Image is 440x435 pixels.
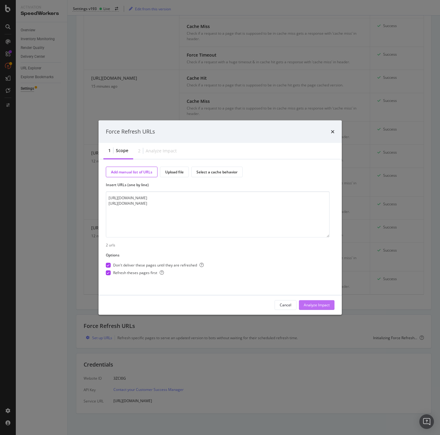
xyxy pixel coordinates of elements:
div: Options [106,252,120,258]
div: times [331,128,334,136]
div: Upload file [165,169,184,174]
label: Insert URLs (one by line) [106,182,330,187]
div: Cancel [280,302,291,308]
textarea: [URL][DOMAIN_NAME] [URL][DOMAIN_NAME] [106,191,330,238]
span: Don't deliver these pages until they are refreshed [113,263,204,268]
div: Scope [116,147,128,153]
div: Analyze Impact [146,148,177,154]
div: Analyze Impact [304,302,330,308]
span: Refresh theses pages first [113,270,164,275]
div: Add manual list of URLs [111,169,152,174]
button: Analyze Impact [299,300,334,310]
button: Cancel [275,300,296,310]
div: 2 [138,148,140,154]
div: 2 urls [106,242,334,248]
div: Force Refresh URLs [106,128,155,136]
div: 1 [108,147,111,153]
div: Select a cache behavior [196,169,237,174]
div: Open Intercom Messenger [419,414,434,429]
div: modal [99,120,342,315]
